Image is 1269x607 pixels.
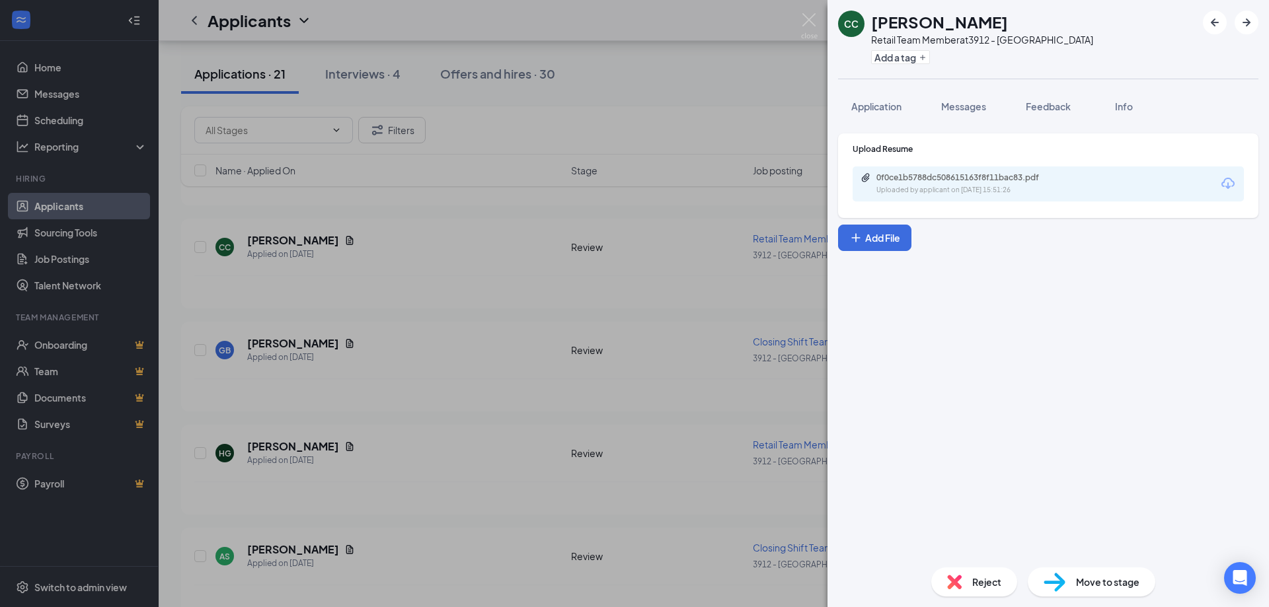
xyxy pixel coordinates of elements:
div: Uploaded by applicant on [DATE] 15:51:26 [876,185,1075,196]
a: Paperclip0f0ce1b5788dc508615163f8f11bac83.pdfUploaded by applicant on [DATE] 15:51:26 [861,172,1075,196]
h1: [PERSON_NAME] [871,11,1008,33]
div: Upload Resume [853,143,1244,155]
div: Retail Team Member at 3912 - [GEOGRAPHIC_DATA] [871,33,1093,46]
button: ArrowLeftNew [1203,11,1227,34]
span: Feedback [1026,100,1071,112]
span: Reject [972,575,1001,589]
div: 0f0ce1b5788dc508615163f8f11bac83.pdf [876,172,1061,183]
button: Add FilePlus [838,225,911,251]
svg: Plus [849,231,863,244]
span: Info [1115,100,1133,112]
button: PlusAdd a tag [871,50,930,64]
button: ArrowRight [1235,11,1258,34]
svg: ArrowLeftNew [1207,15,1223,30]
svg: Paperclip [861,172,871,183]
span: Move to stage [1076,575,1139,589]
div: Open Intercom Messenger [1224,562,1256,594]
span: Application [851,100,902,112]
svg: Plus [919,54,927,61]
svg: Download [1220,176,1236,192]
div: CC [844,17,859,30]
span: Messages [941,100,986,112]
svg: ArrowRight [1239,15,1254,30]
